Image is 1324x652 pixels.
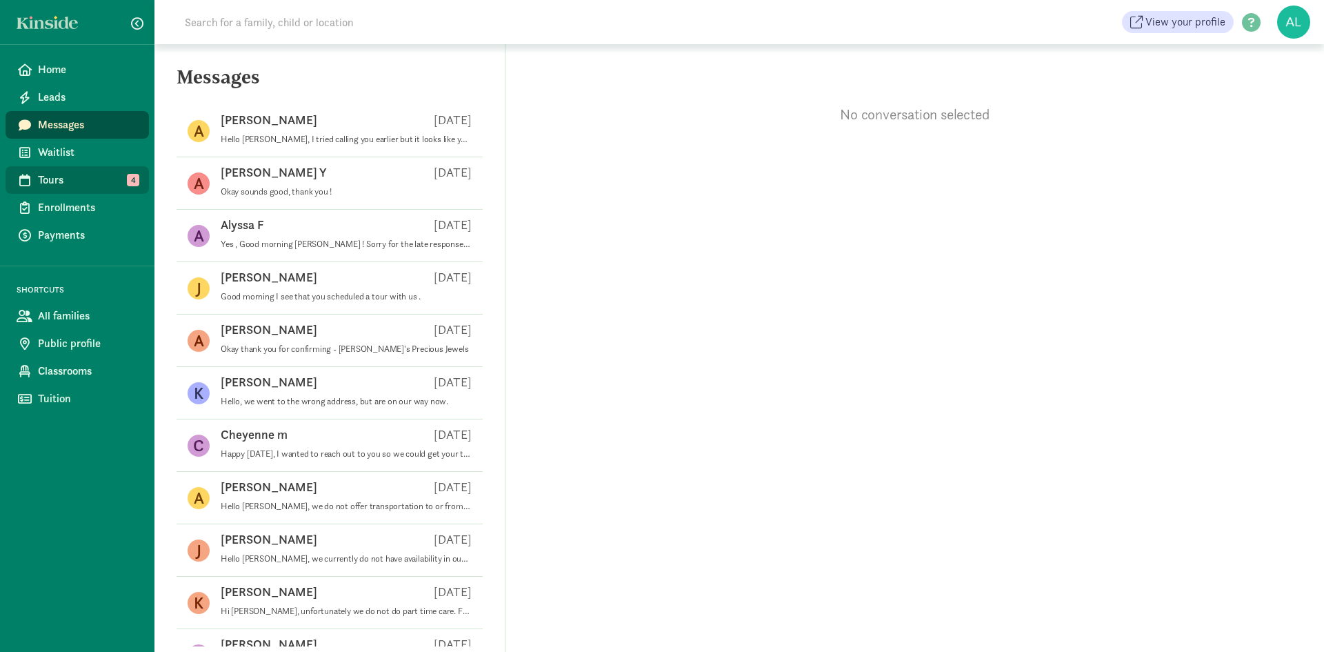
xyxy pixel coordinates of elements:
figure: A [188,487,210,509]
p: [DATE] [434,217,472,233]
p: Alyssa F [221,217,264,233]
figure: C [188,435,210,457]
p: [DATE] [434,164,472,181]
figure: K [188,382,210,404]
p: [DATE] [434,531,472,548]
p: Good morning I see that you scheduled a tour with us . [221,291,472,302]
p: [PERSON_NAME] Y [221,164,327,181]
span: Enrollments [38,199,138,216]
a: View your profile [1122,11,1234,33]
h5: Messages [154,66,505,99]
span: 4 [127,174,139,186]
p: Hi [PERSON_NAME], unfortunately we do not do part time care. Full time infant care tuition is $17... [221,606,472,617]
span: Home [38,61,138,78]
p: Okay thank you for confirming - [PERSON_NAME]'s Precious Jewels [221,344,472,355]
p: [PERSON_NAME] [221,112,317,128]
figure: A [188,120,210,142]
p: Hello [PERSON_NAME], we currently do not have availability in our infant room. I can add you to o... [221,553,472,564]
span: Messages [38,117,138,133]
p: Okay sounds good, thank you ! [221,186,472,197]
figure: J [188,540,210,562]
a: Payments [6,221,149,249]
p: [PERSON_NAME] [221,322,317,338]
span: Tours [38,172,138,188]
span: Tuition [38,391,138,407]
a: Enrollments [6,194,149,221]
a: Home [6,56,149,83]
p: [PERSON_NAME] [221,374,317,391]
p: [DATE] [434,322,472,338]
span: Classrooms [38,363,138,379]
figure: K [188,592,210,614]
p: Hello [PERSON_NAME], we do not offer transportation to or from school from our center unfortunate... [221,501,472,512]
p: [DATE] [434,374,472,391]
p: [DATE] [434,112,472,128]
p: [PERSON_NAME] [221,531,317,548]
p: [DATE] [434,584,472,600]
figure: J [188,277,210,299]
a: All families [6,302,149,330]
p: [PERSON_NAME] [221,584,317,600]
p: [DATE] [434,479,472,495]
figure: A [188,225,210,247]
p: Hello [PERSON_NAME], I tried calling you earlier but it looks like you didn't make it in [DATE] f... [221,134,472,145]
p: [DATE] [434,426,472,443]
span: Leads [38,89,138,106]
span: Payments [38,227,138,244]
a: Messages [6,111,149,139]
a: Leads [6,83,149,111]
p: [PERSON_NAME] [221,479,317,495]
a: Classrooms [6,357,149,385]
p: [DATE] [434,269,472,286]
a: Public profile [6,330,149,357]
a: Waitlist [6,139,149,166]
figure: A [188,330,210,352]
a: Tours 4 [6,166,149,194]
span: Public profile [38,335,138,352]
p: Yes , Good morning [PERSON_NAME] ! Sorry for the late response, could you come in for a tour this... [221,239,472,250]
p: [PERSON_NAME] [221,269,317,286]
input: Search for a family, child or location [177,8,563,36]
span: View your profile [1145,14,1225,30]
span: Waitlist [38,144,138,161]
span: All families [38,308,138,324]
figure: A [188,172,210,195]
p: Cheyenne m [221,426,288,443]
a: Tuition [6,385,149,413]
p: Hello, we went to the wrong address, but are on our way now. [221,396,472,407]
p: Happy [DATE], I wanted to reach out to you so we could get your tour schedule and more details ab... [221,448,472,460]
p: No conversation selected [505,105,1324,124]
